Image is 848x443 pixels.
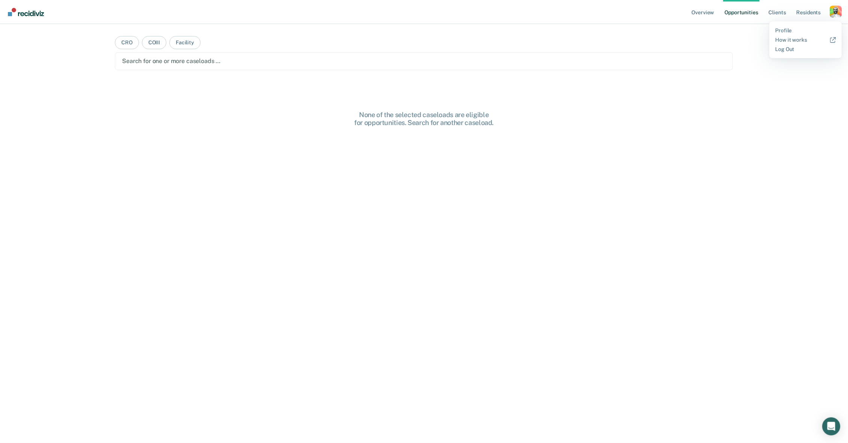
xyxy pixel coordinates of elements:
div: Open Intercom Messenger [822,417,840,435]
img: Recidiviz [8,8,44,16]
button: CRO [115,36,139,49]
a: How it works [776,37,836,43]
button: Facility [169,36,201,49]
button: COIII [142,36,166,49]
a: Log Out [776,46,836,53]
button: Profile dropdown button [830,6,842,18]
div: None of the selected caseloads are eligible for opportunities. Search for another caseload. [304,111,544,127]
a: Profile [776,27,836,34]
